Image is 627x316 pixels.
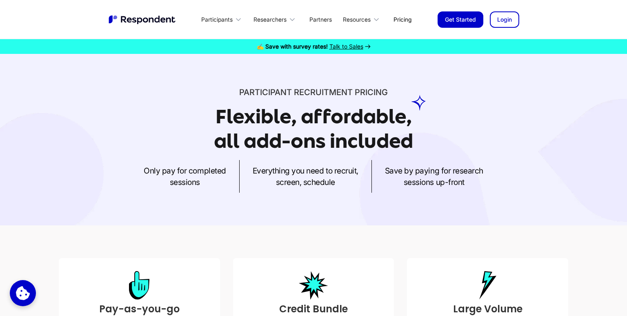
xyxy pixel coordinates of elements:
[197,10,249,29] div: Participants
[385,165,483,188] p: Save by paying for research sessions up-front
[329,43,363,50] span: Talk to Sales
[253,16,287,24] div: Researchers
[108,14,177,25] img: Untitled UI logotext
[355,87,388,97] span: PRICING
[303,10,338,29] a: Partners
[490,11,519,28] a: Login
[253,165,358,188] p: Everything you need to recruit, screen, schedule
[343,16,371,24] div: Resources
[338,10,387,29] div: Resources
[438,11,483,28] a: Get Started
[257,43,328,50] strong: ✍️ Save with survey rates!
[201,16,233,24] div: Participants
[108,14,177,25] a: home
[214,105,413,152] h1: Flexible, affordable, all add-ons included
[249,10,303,29] div: Researchers
[239,87,353,97] span: Participant recruitment
[387,10,418,29] a: Pricing
[144,165,226,188] p: Only pay for completed sessions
